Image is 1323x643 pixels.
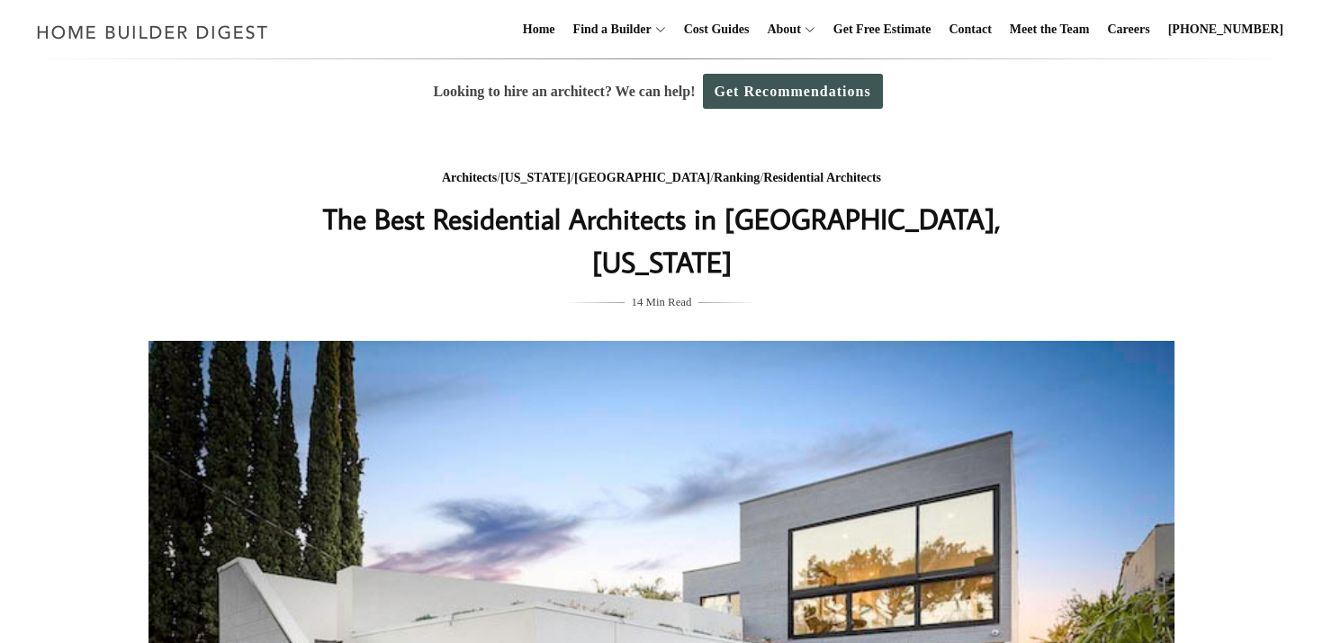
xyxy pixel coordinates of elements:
[677,1,757,58] a: Cost Guides
[826,1,939,58] a: Get Free Estimate
[29,14,276,49] img: Home Builder Digest
[302,167,1021,190] div: / / / /
[714,171,760,184] a: Ranking
[500,171,571,184] a: [US_STATE]
[566,1,652,58] a: Find a Builder
[442,171,497,184] a: Architects
[516,1,562,58] a: Home
[1003,1,1097,58] a: Meet the Team
[941,1,998,58] a: Contact
[760,1,800,58] a: About
[574,171,710,184] a: [GEOGRAPHIC_DATA]
[763,171,881,184] a: Residential Architects
[632,292,692,312] span: 14 Min Read
[703,74,883,109] a: Get Recommendations
[1161,1,1291,58] a: [PHONE_NUMBER]
[302,197,1021,283] h1: The Best Residential Architects in [GEOGRAPHIC_DATA], [US_STATE]
[1101,1,1157,58] a: Careers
